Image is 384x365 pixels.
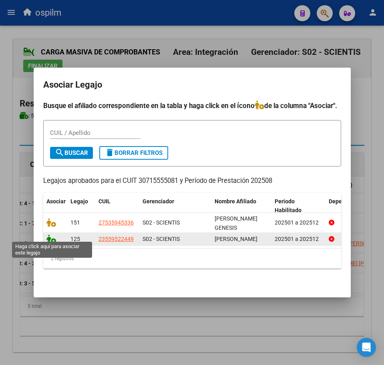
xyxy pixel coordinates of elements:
[143,236,180,242] span: S02 - SCIENTIS
[95,193,139,219] datatable-header-cell: CUIL
[46,198,66,205] span: Asociar
[275,198,302,214] span: Periodo Habilitado
[43,193,67,219] datatable-header-cell: Asociar
[55,149,88,156] span: Buscar
[275,235,322,244] div: 202501 a 202512
[55,148,64,157] mat-icon: search
[215,236,257,242] span: CORONEL BAUTISTA ELIAS
[67,193,95,219] datatable-header-cell: Legajo
[70,236,80,242] span: 125
[357,338,376,357] div: Open Intercom Messenger
[99,219,134,226] span: 27535945336
[215,215,257,240] span: MONZON RUEDA GENESIS ORIANA
[139,193,211,219] datatable-header-cell: Gerenciador
[43,176,341,186] p: Legajos aprobados para el CUIT 30715555081 y Período de Prestación 202508
[105,148,115,157] mat-icon: delete
[105,149,163,156] span: Borrar Filtros
[43,77,341,92] h2: Asociar Legajo
[99,146,168,160] button: Borrar Filtros
[70,198,88,205] span: Legajo
[211,193,271,219] datatable-header-cell: Nombre Afiliado
[50,147,93,159] button: Buscar
[275,218,322,227] div: 202501 a 202512
[271,193,326,219] datatable-header-cell: Periodo Habilitado
[43,100,341,111] h4: Busque el afiliado correspondiente en la tabla y haga click en el ícono de la columna "Asociar".
[99,236,134,242] span: 23559522449
[43,249,341,269] div: 2 registros
[70,219,80,226] span: 151
[215,198,256,205] span: Nombre Afiliado
[143,198,174,205] span: Gerenciador
[143,219,180,226] span: S02 - SCIENTIS
[329,198,362,205] span: Dependencia
[99,198,111,205] span: CUIL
